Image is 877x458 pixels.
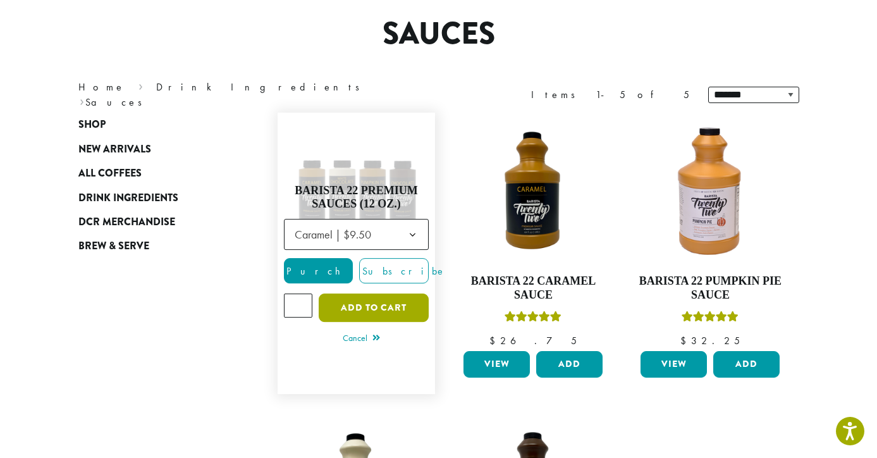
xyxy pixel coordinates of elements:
[284,294,313,318] input: Product quantity
[284,184,429,211] h4: Barista 22 Premium Sauces (12 oz.)
[78,166,142,182] span: All Coffees
[319,294,429,322] button: Add to cart
[78,80,420,110] nav: Breadcrumb
[78,117,106,133] span: Shop
[78,113,230,137] a: Shop
[78,190,178,206] span: Drink Ingredients
[637,119,783,264] img: DP3239.64-oz.01.default.png
[78,185,230,209] a: Drink Ingredients
[78,80,125,94] a: Home
[69,16,809,53] h1: Sauces
[284,219,429,250] span: Caramel | $9.50
[680,334,691,347] span: $
[463,351,530,378] a: View
[637,275,783,302] h4: Barista 22 Pumpkin Pie Sauce
[460,275,606,302] h4: Barista 22 Caramel Sauce
[295,227,371,242] span: Caramel | $9.50
[682,309,739,328] div: Rated 5.00 out of 5
[680,334,740,347] bdi: 32.25
[78,238,149,254] span: Brew & Serve
[78,137,230,161] a: New Arrivals
[156,80,368,94] a: Drink Ingredients
[78,214,175,230] span: DCR Merchandise
[78,142,151,158] span: New Arrivals
[713,351,780,378] button: Add
[489,334,500,347] span: $
[80,90,84,110] span: ›
[78,234,230,258] a: Brew & Serve
[78,161,230,185] a: All Coffees
[641,351,707,378] a: View
[460,119,606,264] img: B22-Caramel-Sauce_Stock-e1709240861679.png
[637,119,783,346] a: Barista 22 Pumpkin Pie SauceRated 5.00 out of 5 $32.25
[285,264,391,278] span: Purchase
[460,119,606,346] a: Barista 22 Caramel SauceRated 5.00 out of 5 $26.75
[138,75,143,95] span: ›
[536,351,603,378] button: Add
[78,210,230,234] a: DCR Merchandise
[505,309,561,328] div: Rated 5.00 out of 5
[531,87,689,102] div: Items 1-5 of 5
[343,330,380,348] a: Cancel
[290,222,384,247] span: Caramel | $9.50
[489,334,577,347] bdi: 26.75
[360,264,446,278] span: Subscribe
